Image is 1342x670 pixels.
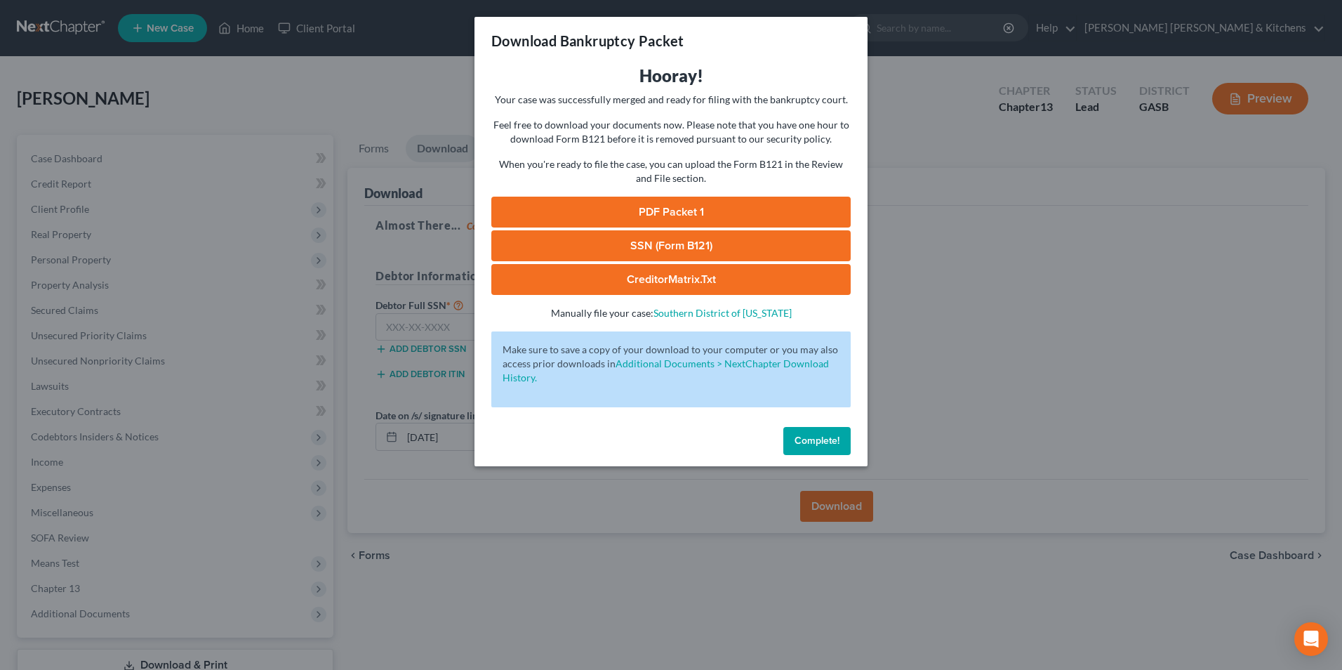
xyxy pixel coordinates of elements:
h3: Download Bankruptcy Packet [491,31,684,51]
span: Complete! [795,435,839,447]
p: Make sure to save a copy of your download to your computer or you may also access prior downloads in [503,343,839,385]
a: CreditorMatrix.txt [491,264,851,295]
a: PDF Packet 1 [491,197,851,228]
h3: Hooray! [491,65,851,87]
p: Manually file your case: [491,306,851,320]
p: When you're ready to file the case, you can upload the Form B121 in the Review and File section. [491,157,851,185]
button: Complete! [783,427,851,455]
a: Additional Documents > NextChapter Download History. [503,357,829,383]
p: Feel free to download your documents now. Please note that you have one hour to download Form B12... [491,118,851,146]
a: Southern District of [US_STATE] [653,307,792,319]
a: SSN (Form B121) [491,230,851,261]
p: Your case was successfully merged and ready for filing with the bankruptcy court. [491,93,851,107]
div: Open Intercom Messenger [1294,622,1328,656]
